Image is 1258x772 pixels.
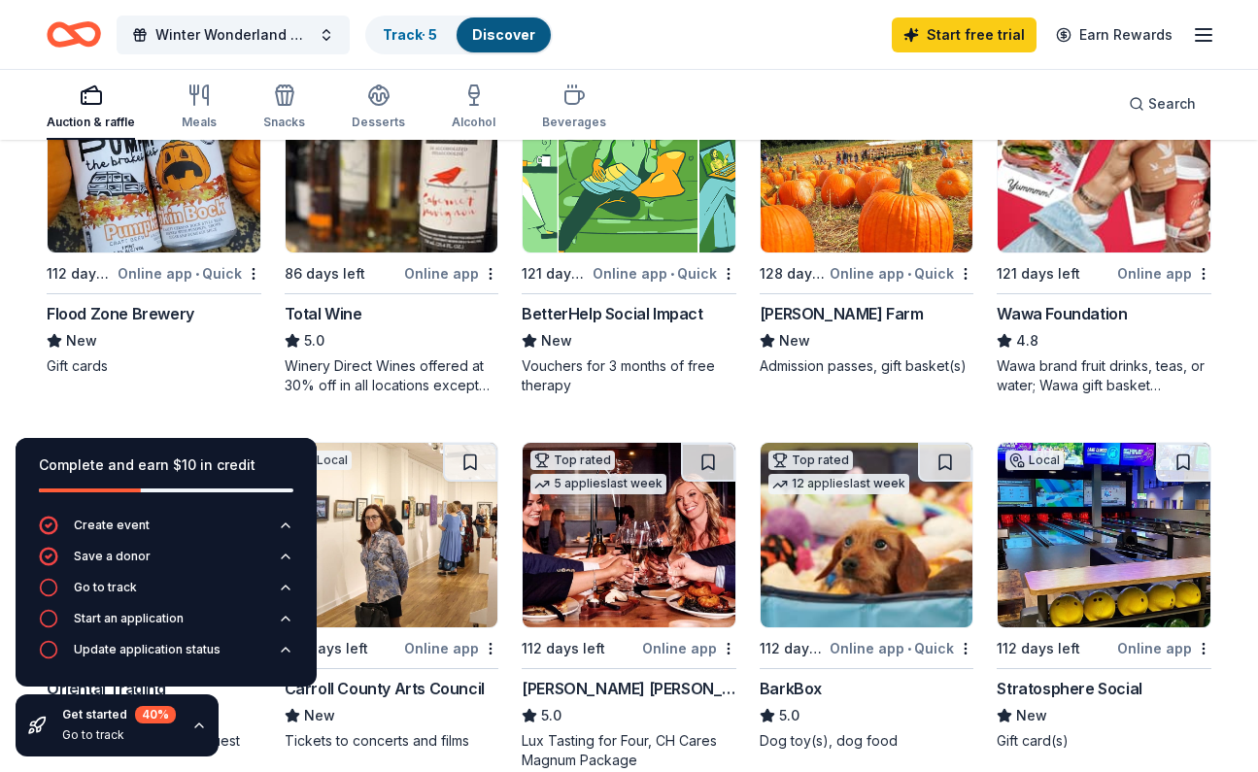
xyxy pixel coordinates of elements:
button: Auction & raffle [47,76,135,140]
div: Total Wine [285,302,362,325]
a: Image for BetterHelp Social Impact38 applieslast week121 days leftOnline app•QuickBetterHelp Soci... [522,67,736,395]
span: 4.8 [1016,329,1038,352]
div: Gift cards [47,356,261,376]
div: Vouchers for 3 months of free therapy [522,356,736,395]
div: 86 days left [285,262,365,285]
img: Image for Wawa Foundation [998,68,1210,252]
a: Image for Cooper's Hawk Winery and RestaurantsTop rated5 applieslast week112 days leftOnline app[... [522,442,736,770]
div: 5 applies last week [530,474,666,494]
span: New [779,329,810,352]
div: BarkBox [760,677,822,700]
a: Image for BarkBoxTop rated12 applieslast week112 days leftOnline app•QuickBarkBox5.0Dog toy(s), d... [760,442,974,751]
img: Image for Cooper's Hawk Winery and Restaurants [523,443,735,627]
img: Image for BetterHelp Social Impact [523,68,735,252]
div: Online app Quick [830,636,973,660]
button: Alcohol [452,76,495,140]
a: Earn Rewards [1044,17,1184,52]
img: Image for Total Wine [286,68,498,252]
div: Get started [62,706,176,723]
button: Start an application [39,609,293,640]
span: Winter Wonderland Acrobatic Competition [155,23,311,47]
a: Start free trial [892,17,1037,52]
div: 112 days left [997,637,1080,660]
div: Start an application [74,611,184,626]
span: • [907,641,911,656]
span: 5.0 [541,704,561,727]
div: Online app [642,636,736,660]
button: Save a donor [39,547,293,578]
button: Go to track [39,578,293,609]
span: • [907,266,911,282]
button: Update application status [39,640,293,671]
div: Beverages [542,115,606,130]
button: Search [1113,84,1211,123]
div: Alcohol [452,115,495,130]
div: 40 % [135,706,176,723]
span: • [670,266,674,282]
div: 112 days left [522,637,605,660]
div: Auction & raffle [47,115,135,130]
span: 5.0 [779,704,799,727]
a: Image for Carroll County Arts CouncilLocal112 days leftOnline appCarroll County Arts CouncilNewTi... [285,442,499,751]
a: Image for Total WineTop rated5 applieslast week86 days leftOnline appTotal Wine5.0Winery Direct W... [285,67,499,395]
div: Tickets to concerts and films [285,731,499,751]
div: Create event [74,518,150,533]
div: 121 days left [522,262,589,285]
div: Online app Quick [830,261,973,285]
button: Track· 5Discover [365,16,553,54]
div: Wawa Foundation [997,302,1127,325]
div: Desserts [352,115,405,130]
div: Online app [404,261,498,285]
div: BetterHelp Social Impact [522,302,702,325]
div: Online app [404,636,498,660]
div: 112 days left [760,637,827,660]
div: Online app Quick [593,261,736,285]
div: Dog toy(s), dog food [760,731,974,751]
div: Online app [1117,636,1211,660]
img: Image for BarkBox [761,443,973,627]
div: Carroll County Arts Council [285,677,485,700]
span: 5.0 [304,329,324,352]
div: 12 applies last week [768,474,909,494]
span: • [195,266,199,282]
a: Image for Gaver FarmLocal128 days leftOnline app•Quick[PERSON_NAME] FarmNewAdmission passes, gift... [760,67,974,376]
span: Search [1148,92,1196,116]
div: Online app [1117,261,1211,285]
span: New [1016,704,1047,727]
a: Image for Wawa FoundationTop rated5 applieslast week121 days leftOnline appWawa Foundation4.8Wawa... [997,67,1211,395]
div: Meals [182,115,217,130]
img: Image for Carroll County Arts Council [286,443,498,627]
div: Lux Tasting for Four, CH Cares Magnum Package [522,731,736,770]
div: Go to track [62,727,176,743]
div: 128 days left [760,262,827,285]
a: Home [47,12,101,57]
div: Admission passes, gift basket(s) [760,356,974,376]
div: Winery Direct Wines offered at 30% off in all locations except [GEOGRAPHIC_DATA], [GEOGRAPHIC_DAT... [285,356,499,395]
button: Snacks [263,76,305,140]
div: Go to track [74,580,137,595]
img: Image for Gaver Farm [761,68,973,252]
a: Image for Flood Zone BreweryLocal112 days leftOnline app•QuickFlood Zone BreweryNewGift cards [47,67,261,376]
div: Gift card(s) [997,731,1211,751]
div: Complete and earn $10 in credit [39,453,293,477]
div: Update application status [74,642,221,657]
button: Create event [39,516,293,547]
div: 112 days left [47,262,114,285]
a: Discover [472,26,535,43]
button: Meals [182,76,217,140]
span: New [541,329,572,352]
div: Online app Quick [118,261,261,285]
div: Local [1005,451,1064,470]
div: Stratosphere Social [997,677,1141,700]
img: Image for Stratosphere Social [998,443,1210,627]
a: Image for Stratosphere SocialLocal112 days leftOnline appStratosphere SocialNewGift card(s) [997,442,1211,751]
div: Wawa brand fruit drinks, teas, or water; Wawa gift basket (includes Wawa products and coupons) [997,356,1211,395]
a: Track· 5 [383,26,437,43]
div: Top rated [768,451,853,470]
button: Desserts [352,76,405,140]
img: Image for Flood Zone Brewery [48,68,260,252]
button: Beverages [542,76,606,140]
div: Flood Zone Brewery [47,302,194,325]
div: Save a donor [74,549,151,564]
span: New [66,329,97,352]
